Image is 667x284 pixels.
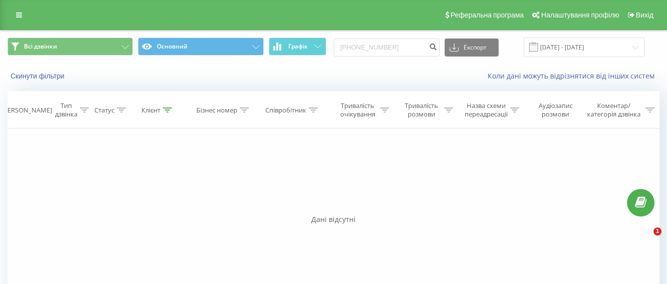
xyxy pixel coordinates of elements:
div: Аудіозапис розмови [531,101,580,118]
button: Основний [138,37,263,55]
div: Статус [94,106,114,114]
div: Тип дзвінка [55,101,77,118]
div: [PERSON_NAME] [1,106,52,114]
button: Експорт [445,38,499,56]
button: Скинути фільтри [7,71,69,80]
div: Клієнт [141,106,160,114]
span: Графік [288,43,308,50]
input: Пошук за номером [334,38,440,56]
span: Налаштування профілю [541,11,619,19]
button: Всі дзвінки [7,37,133,55]
span: Всі дзвінки [24,42,57,50]
div: Коментар/категорія дзвінка [585,101,643,118]
button: Графік [269,37,326,55]
div: Тривалість розмови [401,101,441,118]
span: 1 [654,227,662,235]
div: Бізнес номер [196,106,237,114]
a: Коли дані можуть відрізнятися вiд інших систем [488,71,660,80]
span: Реферальна програма [451,11,524,19]
span: Вихід [636,11,654,19]
iframe: Intercom live chat [633,227,657,251]
div: Назва схеми переадресації [465,101,508,118]
div: Співробітник [265,106,306,114]
div: Дані відсутні [7,214,660,224]
div: Тривалість очікування [337,101,378,118]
